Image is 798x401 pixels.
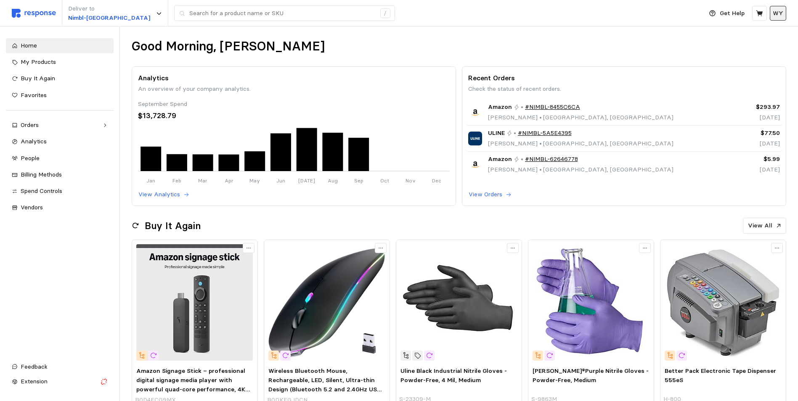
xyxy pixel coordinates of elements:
[6,134,114,149] a: Analytics
[21,154,40,162] span: People
[6,88,114,103] a: Favorites
[525,155,578,164] a: #NIMBL-62646778
[380,177,389,184] tspan: Oct
[146,177,155,184] tspan: Jan
[488,113,673,122] p: [PERSON_NAME] [GEOGRAPHIC_DATA], [GEOGRAPHIC_DATA]
[704,5,750,21] button: Get Help
[488,139,673,148] p: [PERSON_NAME] [GEOGRAPHIC_DATA], [GEOGRAPHIC_DATA]
[525,103,580,112] a: #NIMBL-8455C6CA
[68,13,150,23] p: Nimbl-[GEOGRAPHIC_DATA]
[706,165,780,174] p: [DATE]
[468,73,780,83] p: Recent Orders
[400,367,507,384] span: Uline Black Industrial Nitrile Gloves - Powder-Free, 4 Mil, Medium
[518,129,572,138] a: #NIMBL-5A5E4395
[538,166,543,173] span: •
[706,129,780,138] p: $77.50
[145,219,201,232] h2: Buy It Again
[68,4,150,13] p: Deliver to
[249,177,260,184] tspan: May
[21,91,47,99] span: Favorites
[6,374,114,389] button: Extension
[138,73,450,83] p: Analytics
[706,103,780,112] p: $293.97
[189,6,376,21] input: Search for a product name or SKU
[665,367,776,384] span: Better Pack Electronic Tape Dispenser 555eS
[6,200,114,215] a: Vendors
[21,121,99,130] div: Orders
[6,71,114,86] a: Buy It Again
[21,377,48,385] span: Extension
[6,184,114,199] a: Spend Controls
[706,113,780,122] p: [DATE]
[132,38,325,55] h1: Good Morning, [PERSON_NAME]
[136,244,253,361] img: 61aA+XqfeQL._AC_SY450_.jpg
[488,129,505,138] span: ULINE
[521,155,523,164] p: •
[12,9,56,18] img: svg%3e
[138,100,450,109] div: September Spend
[354,177,363,184] tspan: Sep
[665,244,781,361] img: H-800
[21,74,55,82] span: Buy It Again
[521,103,523,112] p: •
[6,151,114,166] a: People
[21,42,37,49] span: Home
[538,140,543,147] span: •
[406,177,416,184] tspan: Nov
[468,158,482,171] img: Amazon
[748,221,772,230] p: View All
[488,103,512,112] span: Amazon
[198,177,207,184] tspan: Mar
[488,165,673,174] p: [PERSON_NAME] [GEOGRAPHIC_DATA], [GEOGRAPHIC_DATA]
[21,203,43,211] span: Vendors
[380,8,390,18] div: /
[298,177,315,184] tspan: [DATE]
[706,139,780,148] p: [DATE]
[720,9,745,18] p: Get Help
[468,84,780,94] p: Check the status of recent orders.
[268,244,385,361] img: 61NExCniIrL._AC_SX679_.jpg
[533,367,649,384] span: [PERSON_NAME]®Purple Nitrile Gloves - Powder-Free, Medium
[468,106,482,119] img: Amazon
[21,187,62,195] span: Spend Controls
[706,155,780,164] p: $5.99
[21,363,48,370] span: Feedback
[6,55,114,70] a: My Products
[468,132,482,145] img: ULINE
[138,190,190,200] button: View Analytics
[224,177,233,184] tspan: Apr
[21,58,56,66] span: My Products
[468,190,512,200] button: View Orders
[138,110,450,121] div: $13,728.79
[533,244,649,361] img: S-9863M
[514,129,516,138] p: •
[488,155,512,164] span: Amazon
[21,171,62,178] span: Billing Methods
[400,244,517,361] img: S-23309-M
[276,177,285,184] tspan: Jun
[138,84,450,94] p: An overview of your company analytics.
[469,190,502,199] p: View Orders
[6,118,114,133] a: Orders
[6,359,114,375] button: Feedback
[6,167,114,182] a: Billing Methods
[773,9,783,18] p: WY
[328,177,338,184] tspan: Aug
[21,137,47,145] span: Analytics
[172,177,181,184] tspan: Feb
[6,38,114,53] a: Home
[538,113,543,121] span: •
[770,6,786,21] button: WY
[138,190,180,199] p: View Analytics
[743,218,786,234] button: View All
[432,177,441,184] tspan: Dec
